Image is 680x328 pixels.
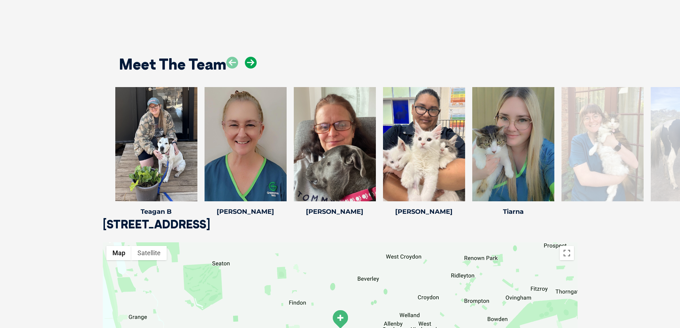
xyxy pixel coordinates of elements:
h4: Tiarna [472,208,554,215]
h4: [PERSON_NAME] [383,208,465,215]
button: Show street map [106,246,131,260]
h4: [PERSON_NAME] [294,208,376,215]
h4: Teagan B [115,208,197,215]
h4: [PERSON_NAME] [205,208,287,215]
button: Show satellite imagery [131,246,167,260]
h2: Meet The Team [119,57,226,72]
button: Toggle fullscreen view [560,246,574,260]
